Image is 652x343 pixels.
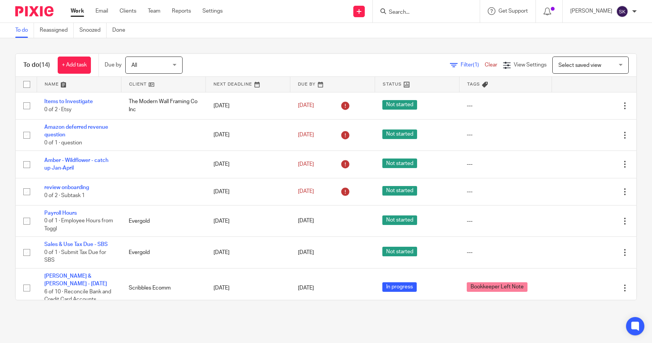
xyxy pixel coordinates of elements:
a: Payroll Hours [44,210,77,216]
span: Get Support [498,8,528,14]
span: 0 of 2 · Subtask 1 [44,193,85,198]
span: Tags [467,82,480,86]
span: Filter [461,62,485,68]
span: (1) [473,62,479,68]
a: Clear [485,62,497,68]
a: Team [148,7,160,15]
span: Not started [382,247,417,256]
a: Amber - Wildflower - catch up Jan-April [44,158,108,171]
a: Reports [172,7,191,15]
span: Bookkeeper Left Note [467,282,527,292]
span: View Settings [514,62,547,68]
span: Not started [382,129,417,139]
span: [DATE] [298,250,314,255]
td: [DATE] [206,92,290,119]
span: 0 of 2 · Etsy [44,107,71,112]
td: [DATE] [206,178,290,205]
div: --- [467,249,544,256]
img: svg%3E [616,5,628,18]
p: Due by [105,61,121,69]
a: Clients [120,7,136,15]
span: Not started [382,215,417,225]
a: Done [112,23,131,38]
span: Not started [382,186,417,196]
div: --- [467,102,544,110]
td: Evergold [121,237,205,268]
td: [DATE] [206,268,290,307]
input: Search [388,9,457,16]
div: --- [467,188,544,196]
img: Pixie [15,6,53,16]
span: [DATE] [298,285,314,291]
div: --- [467,131,544,139]
td: [DATE] [206,119,290,150]
td: [DATE] [206,151,290,178]
td: [DATE] [206,237,290,268]
td: [DATE] [206,205,290,236]
span: Select saved view [558,63,601,68]
a: Amazon deferred revenue question [44,125,108,138]
a: To do [15,23,34,38]
span: [DATE] [298,162,314,167]
a: + Add task [58,57,91,74]
p: [PERSON_NAME] [570,7,612,15]
span: (14) [39,62,50,68]
span: [DATE] [298,132,314,138]
span: Not started [382,100,417,110]
a: Email [95,7,108,15]
span: 0 of 1 · question [44,140,82,146]
a: Work [71,7,84,15]
span: [DATE] [298,103,314,108]
span: 0 of 1 · Submit Tax Due for SBS [44,250,106,263]
a: Reassigned [40,23,74,38]
td: Scribbles Ecomm [121,268,205,307]
span: In progress [382,282,417,292]
div: --- [467,160,544,168]
a: [PERSON_NAME] & [PERSON_NAME] - [DATE] [44,273,107,286]
a: Settings [202,7,223,15]
span: 0 of 1 · Employee Hours from Toggl [44,218,113,232]
a: Sales & Use Tax Due - SBS [44,242,108,247]
a: Snoozed [79,23,107,38]
a: review onboarding [44,185,89,190]
div: --- [467,217,544,225]
td: The Modern Wall Framing Co Inc [121,92,205,119]
h1: To do [23,61,50,69]
span: All [131,63,137,68]
span: [DATE] [298,218,314,224]
td: Evergold [121,205,205,236]
span: 6 of 10 · Reconcile Bank and Credit Card Accounts [44,289,111,303]
span: [DATE] [298,189,314,194]
span: Not started [382,159,417,168]
a: Items to Investigate [44,99,93,104]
